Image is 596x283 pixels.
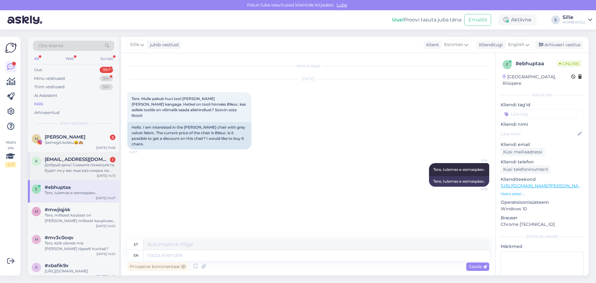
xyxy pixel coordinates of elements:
div: 2 / 3 [5,162,16,167]
div: Добрый день! Скажите пожалуйста, будет ли у вас еще раз скидка на эту кровать с 2 матрасами??? Па... [45,162,115,173]
span: Tere, tulemas e-esmaspäev. [433,167,485,172]
div: 99+ [100,75,113,82]
input: Lisa nimi [501,130,576,137]
div: Tere, tulemas e-esmaspäev. [45,190,115,196]
div: 99+ [100,67,113,73]
div: Minu vestlused [34,75,65,82]
img: Askly Logo [5,42,17,54]
div: Kõik [34,101,43,107]
div: 2 [110,135,115,140]
div: [GEOGRAPHIC_DATA], Riisipere [503,74,571,87]
p: Klienditeekond [501,176,584,183]
span: Online [557,60,582,67]
span: #mwjiqj4k [45,207,70,212]
span: m [35,209,38,214]
div: [URL][DOMAIN_NAME] [45,268,115,274]
input: Lisa tag [501,109,584,119]
div: [DATE] [127,76,489,82]
span: Estonian [444,41,463,48]
div: Vestlus algas [127,63,489,69]
div: AI Assistent [34,93,57,99]
p: Kliendi email [501,141,584,148]
div: All [33,55,40,63]
div: Tere, millisest kaubast on [PERSON_NAME] millisest kauplusest on tellimus tehtud? [45,212,115,224]
span: M [35,136,38,141]
span: #ebhuptaa [45,185,71,190]
div: [DATE] 14:01 [97,252,115,256]
span: Otsi kliente [38,43,63,49]
span: 14:07 [129,150,152,154]
div: 1 [110,157,115,162]
span: kitty1403@mail.ru [45,157,109,162]
span: Mari Klst [45,134,85,140]
div: Tere, kõik oleneb mis [PERSON_NAME] täpselt huvitab? [45,240,115,252]
div: Hello. I am interested in the [PERSON_NAME] chair with grey velvet fabric. The current price of t... [127,122,251,149]
span: e [35,187,38,191]
p: Vaata edasi ... [501,191,584,197]
div: Klienditugi [476,42,503,48]
span: English [508,41,524,48]
p: Windows 10 [501,206,584,212]
span: k [35,159,38,163]
div: en [133,250,138,261]
div: Küsi telefoninumbrit [501,165,551,174]
div: et [134,239,138,250]
div: Privaatne kommentaar [127,262,188,271]
div: [DATE] 14:01 [97,274,115,279]
div: 99+ [100,84,113,90]
div: Arhiveeri vestlus [535,41,583,49]
button: Emailid [464,14,491,26]
div: juhib vestlust [147,42,179,48]
div: [DATE] 14:07 [96,196,115,200]
div: Aktiivne [499,14,536,25]
div: Kliendi info [501,92,584,98]
span: e [506,62,508,67]
span: Sille [130,41,139,48]
div: Küsi meiliaadressi [501,148,545,156]
span: m [35,237,38,242]
div: Vaata siia [5,139,16,167]
div: Klient [424,42,439,48]
p: Operatsioonisüsteem [501,199,584,206]
p: Märkmed [501,243,584,250]
p: Kliendi tag'id [501,102,584,108]
a: SilleHOME4YOU [562,15,592,25]
a: [URL][DOMAIN_NAME][PERSON_NAME] [501,183,586,189]
div: Tere, tulemas e-esmaspäev. [429,176,489,187]
div: [DATE] 14:13 [97,173,115,178]
span: Kõik vestlused [60,121,87,126]
div: Sille [562,15,585,20]
div: Tiimi vestlused [34,84,65,90]
b: Uus! [392,17,404,23]
div: Socials [99,55,114,63]
span: 16:19 [464,187,487,192]
div: # ebhuptaa [516,60,557,67]
div: Uus [34,67,42,73]
div: [DATE] 14:02 [96,224,115,228]
span: Tere. Mulle pakub huvi tool [PERSON_NAME] [PERSON_NAME] kangaga. Hetkel on tooli hinnaks 89eur, k... [132,96,247,118]
p: Brauser [501,215,584,221]
span: x [35,265,38,270]
div: [DATE] 15:06 [96,145,115,150]
span: #mv3c0oqv [45,235,74,240]
div: Web [64,55,75,63]
div: Arhiveeritud [34,110,60,116]
span: Saada [469,264,487,269]
p: Kliendi telefon [501,159,584,165]
div: S [551,16,560,24]
div: Proovi tasuta juba täna: [392,16,462,24]
div: Saimegiii kokku😆🙈 [45,140,115,145]
div: [PERSON_NAME] [501,234,584,240]
span: Sille [464,158,487,163]
p: Kliendi nimi [501,121,584,128]
p: Chrome [TECHNICAL_ID] [501,221,584,228]
div: HOME4YOU [562,20,585,25]
span: Luba [335,2,349,8]
span: #xbafik9x [45,263,69,268]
